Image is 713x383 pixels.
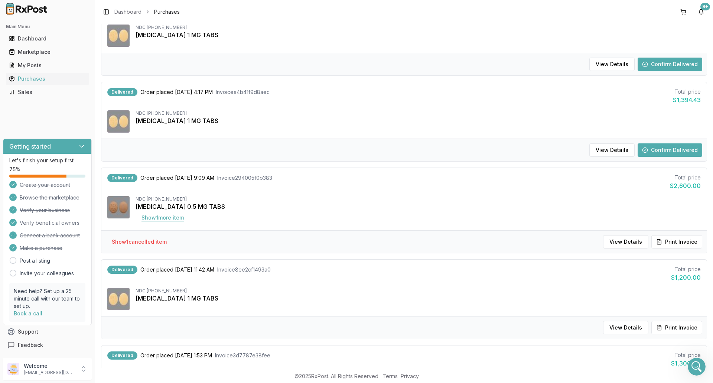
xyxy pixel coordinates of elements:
[589,58,635,71] button: View Details
[217,266,271,273] span: Invoice 8ee2cf1493a0
[6,19,143,41] div: JEFFREY says…
[24,362,75,370] p: Welcome
[140,352,212,359] span: Order placed [DATE] 1:53 PM
[6,148,143,165] div: JEFFREY says…
[12,243,17,249] button: Emoji picker
[9,88,86,96] div: Sales
[35,243,41,249] button: Upload attachment
[140,174,214,182] span: Order placed [DATE] 9:09 AM
[27,117,143,147] div: ok all sounds good. i don't know if they asked but what about [MEDICAL_DATA] 5mg?
[671,273,701,282] div: $1,200.00
[603,321,648,334] button: View Details
[14,310,42,317] a: Book a call
[136,196,701,202] div: NDC: [PHONE_NUMBER]
[216,88,270,96] span: Invoice a4b41f9d8aec
[12,46,116,75] div: Ill ask around as well for this but im sure the pharmacy that im asking for [MEDICAL_DATA] should...
[671,266,701,273] div: Total price
[20,194,79,201] span: Browse the marketplace
[75,148,143,165] div: never mind, i found it
[107,196,130,218] img: Rexulti 0.5 MG TABS
[12,84,116,106] div: I found 5 x [MEDICAL_DATA] 5mg $550 each and [MEDICAL_DATA] 10mg x 1 $440 also Zepbound 2.5 $950
[20,257,50,264] a: Post a listing
[12,206,116,235] div: It is in the shipment 3 cart it shows the [MEDICAL_DATA] right under it says to show 1 more item ...
[651,235,702,249] button: Print Invoice
[9,166,20,173] span: 75 %
[107,174,137,182] div: Delivered
[23,243,29,249] button: Gif picker
[6,80,122,111] div: I found 5 x [MEDICAL_DATA] 5mg $550 each and [MEDICAL_DATA] 10mg x 1 $440 also Zepbound 2.5 $950
[6,228,142,240] textarea: Message…
[136,30,701,39] div: [MEDICAL_DATA] 1 MG TABS
[6,59,89,72] a: My Posts
[7,363,19,375] img: User avatar
[215,352,270,359] span: Invoice 3d7787e38fee
[6,32,89,45] a: Dashboard
[217,174,272,182] span: Invoice 294005f0b383
[589,143,635,157] button: View Details
[136,288,701,294] div: NDC: [PHONE_NUMBER]
[136,110,701,116] div: NDC: [PHONE_NUMBER]
[140,88,213,96] span: Order placed [DATE] 4:17 PM
[688,358,706,376] iframe: Intercom live chat
[136,211,190,224] button: Show1more item
[107,25,130,47] img: Rexulti 1 MG TABS
[3,338,92,352] button: Feedback
[6,80,143,117] div: Manuel says…
[6,202,122,240] div: It is in the shipment 3 cart it shows the [MEDICAL_DATA] right under it says to show 1 more item ...
[18,341,43,349] span: Feedback
[671,351,701,359] div: Total price
[670,174,701,181] div: Total price
[136,294,701,303] div: [MEDICAL_DATA] 1 MG TABS
[670,181,701,190] div: $2,600.00
[3,325,92,338] button: Support
[3,3,51,15] img: RxPost Logo
[136,25,701,30] div: NDC: [PHONE_NUMBER]
[382,373,398,379] a: Terms
[6,72,89,85] a: Purchases
[114,8,141,16] a: Dashboard
[401,373,419,379] a: Privacy
[695,6,707,18] button: 9+
[24,370,75,376] p: [EMAIL_ADDRESS][DOMAIN_NAME]
[127,240,139,252] button: Send a message…
[20,219,79,227] span: Verify beneficial owners
[27,165,143,196] div: can you add the 10 mg [MEDICAL_DATA] to my cart for $440? I don't see it for that price.
[3,33,92,45] button: Dashboard
[6,165,143,202] div: JEFFREY says…
[107,351,137,360] div: Delivered
[651,321,702,334] button: Print Invoice
[106,235,173,249] button: Show1cancelled item
[3,86,92,98] button: Sales
[700,3,710,10] div: 9+
[6,85,89,99] a: Sales
[33,121,137,143] div: ok all sounds good. i don't know if they asked but what about [MEDICAL_DATA] 5mg?
[9,48,86,56] div: Marketplace
[6,41,143,80] div: Manuel says…
[671,359,701,368] div: $1,300.00
[3,59,92,71] button: My Posts
[36,9,51,17] p: Active
[14,288,81,310] p: Need help? Set up a 25 minute call with our team to set up.
[20,244,62,252] span: Make a purchase
[36,4,84,9] h1: [PERSON_NAME]
[130,3,144,16] div: Close
[33,169,137,191] div: can you add the 10 mg [MEDICAL_DATA] to my cart for $440? I don't see it for that price.
[603,235,648,249] button: View Details
[6,24,89,30] h2: Main Menu
[9,142,51,151] h3: Getting started
[81,153,137,160] div: never mind, i found it
[673,88,701,95] div: Total price
[5,3,19,17] button: go back
[92,19,143,35] div: zepbound 2.5?
[154,8,180,16] span: Purchases
[3,46,92,58] button: Marketplace
[6,202,143,246] div: Manuel says…
[9,75,86,82] div: Purchases
[6,45,89,59] a: Marketplace
[3,73,92,85] button: Purchases
[638,143,702,157] button: Confirm Delivered
[136,116,701,125] div: [MEDICAL_DATA] 1 MG TABS
[107,266,137,274] div: Delivered
[107,110,130,133] img: Rexulti 1 MG TABS
[673,95,701,104] div: $1,394.43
